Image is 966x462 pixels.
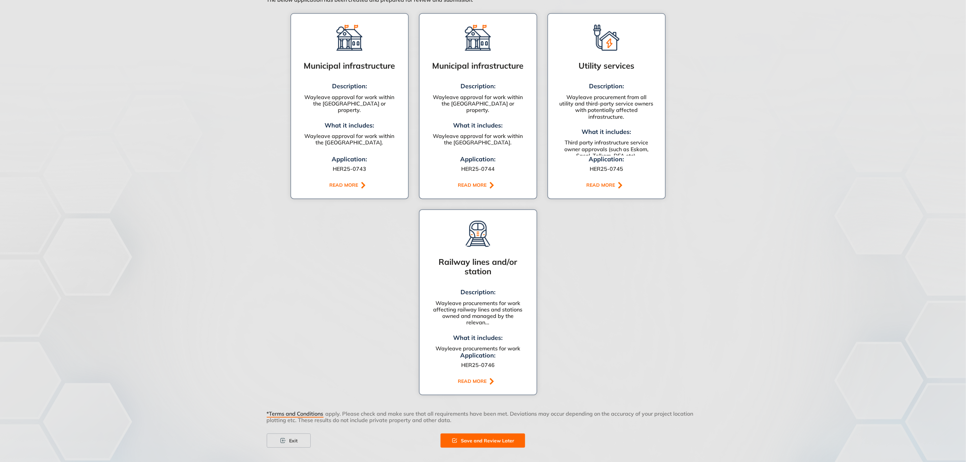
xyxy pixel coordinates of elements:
[559,124,654,140] div: What it includes:
[589,156,624,166] div: Application:
[329,182,360,188] div: READ MORE
[430,288,526,300] div: Description:
[433,300,523,326] span: Wayleave procurements for work affecting railway lines and stations owned and managed by the relevan
[447,180,509,190] button: READ MORE
[430,83,526,94] div: Description:
[267,434,311,448] button: Exit
[486,319,490,326] span: ...
[559,83,654,94] div: Description:
[441,434,525,448] button: Save and Review Later
[430,94,526,114] div: Wayleave approval for work within the [GEOGRAPHIC_DATA] or property.
[430,330,526,346] div: What it includes:
[432,61,524,71] div: Municipal infrastructure
[461,352,496,362] div: Application:
[430,257,526,277] div: Railway lines and/or station
[332,156,367,166] div: Application:
[458,378,489,384] div: READ MORE
[430,133,526,146] div: Wayleave approval for work within the [GEOGRAPHIC_DATA].
[302,133,397,146] div: Wayleave approval for work within the [GEOGRAPHIC_DATA].
[433,345,523,371] span: Wayleave procurements for work affecting railway lines and stations owned and managed by the relevan
[559,139,654,165] div: Third party infrastructure service owner approvals (such as Eskom, Sasol, Telkom, DFA etc). Ident...
[461,437,514,444] span: Save and Review Later
[302,94,397,114] div: Wayleave approval for work within the [GEOGRAPHIC_DATA] or property.
[302,118,397,133] div: What it includes:
[430,300,526,326] div: Wayleave procurements for work affecting railway lines and stations owned and managed by the rele...
[589,166,624,172] div: HER25-0745
[304,61,395,71] div: Municipal infrastructure
[575,180,637,190] button: READ MORE
[332,166,367,172] div: HER25-0743
[586,182,617,188] div: READ MORE
[302,83,397,94] div: Description:
[461,362,496,368] div: HER25-0746
[289,437,298,444] span: Exit
[559,94,654,120] div: Wayleave procurement from all utility and third-party service owners with potentially affected in...
[461,156,496,166] div: Application:
[447,376,509,387] button: READ MORE
[564,139,649,165] span: Third party infrastructure service owner approvals (such as Eskom, Sasol, Telkom, DFA etc). Ident...
[430,118,526,133] div: What it includes:
[430,345,526,371] div: Wayleave procurements for work affecting railway lines and stations owned and managed by the rele...
[319,180,380,190] button: READ MORE
[267,411,324,418] span: *Terms and Conditions
[461,166,496,172] div: HER25-0744
[458,182,489,188] div: READ MORE
[267,410,326,415] button: *Terms and Conditions
[579,61,634,71] div: Utility services
[267,410,700,434] div: apply. Please check and make sure that all requirements have been met. Deviations may occur depen...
